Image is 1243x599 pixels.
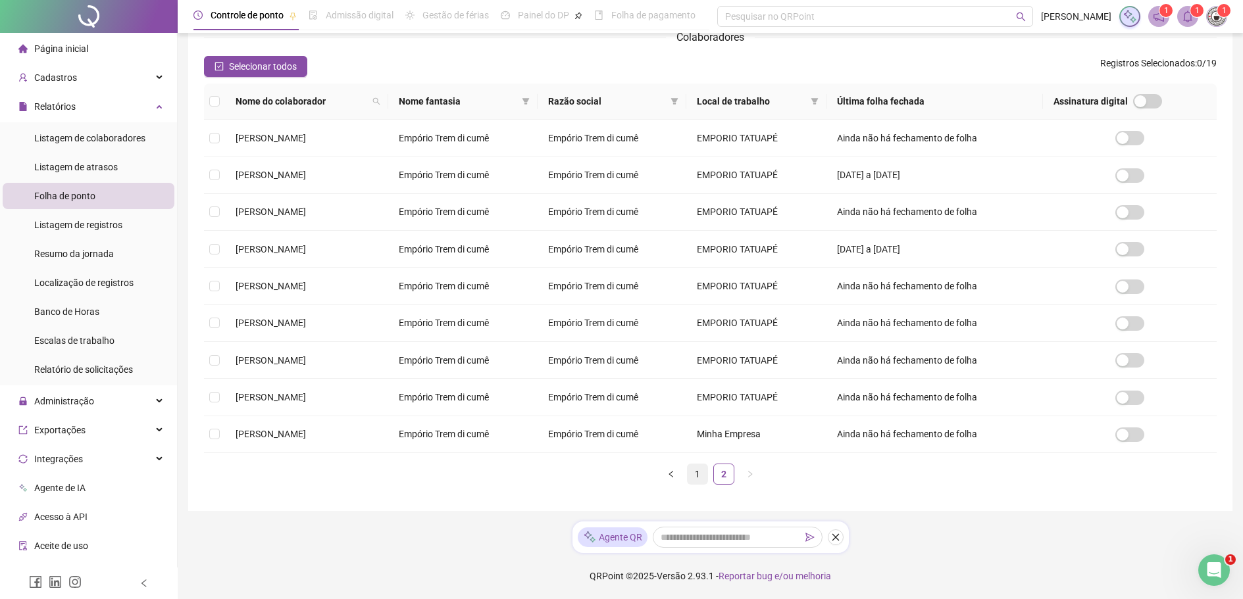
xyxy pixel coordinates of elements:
[686,194,826,231] td: EMPORIO TATUAPÉ
[713,464,734,485] li: 2
[236,429,306,439] span: [PERSON_NAME]
[837,392,977,402] span: Ainda não há fechamento de folha
[522,97,530,105] span: filter
[676,31,744,43] span: Colaboradores
[686,268,826,304] td: EMPORIO TATUAPÉ
[34,220,122,230] span: Listagem de registros
[405,11,415,20] span: sun
[519,91,532,111] span: filter
[686,305,826,342] td: EMPORIO TATUAPÉ
[236,318,306,328] span: [PERSON_NAME]
[309,11,318,20] span: file-done
[661,464,682,485] button: left
[686,120,826,156] td: EMPORIO TATUAPÉ
[34,133,145,143] span: Listagem de colaboradores
[34,512,88,522] span: Acesso à API
[18,512,28,521] span: api
[236,170,306,180] span: [PERSON_NAME]
[837,318,977,328] span: Ainda não há fechamento de folha
[388,194,538,231] td: Empório Trem di cumê
[370,91,383,111] span: search
[837,429,977,439] span: Ainda não há fechamento de folha
[388,305,538,342] td: Empório Trem di cumê
[831,533,840,542] span: close
[236,392,306,402] span: [PERSON_NAME]
[837,281,977,291] span: Ainda não há fechamento de folha
[1182,11,1194,22] span: bell
[538,342,687,379] td: Empório Trem di cumê
[686,156,826,193] td: EMPORIO TATUAPÉ
[1164,6,1169,15] span: 1
[1217,4,1230,17] sup: Atualize o seu contato no menu Meus Dados
[236,244,306,254] span: [PERSON_NAME]
[18,425,28,435] span: export
[388,416,538,453] td: Empório Trem di cumê
[1159,4,1173,17] sup: 1
[68,575,82,588] span: instagram
[657,571,686,581] span: Versão
[211,10,284,20] span: Controle de ponto
[538,156,687,193] td: Empório Trem di cumê
[18,73,28,82] span: user-add
[229,59,297,74] span: Selecionar todos
[34,43,88,54] span: Página inicial
[236,133,306,143] span: [PERSON_NAME]
[178,553,1243,599] footer: QRPoint © 2025 - 2.93.1 -
[805,533,815,542] span: send
[289,12,297,20] span: pushpin
[594,11,603,20] span: book
[661,464,682,485] li: Página anterior
[538,231,687,268] td: Empório Trem di cumê
[18,102,28,111] span: file
[719,571,831,581] span: Reportar bug e/ou melhoria
[236,206,306,217] span: [PERSON_NAME]
[1225,554,1236,565] span: 1
[1041,9,1111,24] span: [PERSON_NAME]
[538,268,687,304] td: Empório Trem di cumê
[837,133,977,143] span: Ainda não há fechamento de folha
[34,364,133,375] span: Relatório de solicitações
[668,91,681,111] span: filter
[501,11,510,20] span: dashboard
[34,191,95,201] span: Folha de ponto
[548,94,666,108] span: Razão social
[388,231,538,268] td: Empório Trem di cumê
[18,396,28,406] span: lock
[611,10,696,20] span: Folha de pagamento
[518,10,569,20] span: Painel do DP
[746,470,754,478] span: right
[538,120,687,156] td: Empório Trem di cumê
[697,94,805,108] span: Local de trabalho
[193,11,203,20] span: clock-circle
[34,396,94,406] span: Administração
[1016,12,1026,22] span: search
[204,56,307,77] button: Selecionar todos
[826,84,1042,120] th: Última folha fechada
[34,425,86,435] span: Exportações
[671,97,678,105] span: filter
[583,530,596,544] img: sparkle-icon.fc2bf0ac1784a2077858766a79e2daf3.svg
[837,355,977,366] span: Ainda não há fechamento de folha
[578,527,647,547] div: Agente QR
[388,156,538,193] td: Empório Trem di cumê
[686,231,826,268] td: EMPORIO TATUAPÉ
[34,454,83,464] span: Integrações
[667,470,675,478] span: left
[422,10,489,20] span: Gestão de férias
[740,464,761,485] li: Próxima página
[326,10,393,20] span: Admissão digital
[826,231,1042,268] td: [DATE] a [DATE]
[236,94,367,108] span: Nome do colaborador
[18,541,28,550] span: audit
[1100,56,1217,77] span: : 0 / 19
[688,464,707,484] a: 1
[686,416,826,453] td: Minha Empresa
[34,162,118,172] span: Listagem de atrasos
[811,97,819,105] span: filter
[236,281,306,291] span: [PERSON_NAME]
[538,416,687,453] td: Empório Trem di cumê
[687,464,708,485] li: 1
[1207,7,1227,26] img: 63702
[140,579,149,588] span: left
[18,454,28,464] span: sync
